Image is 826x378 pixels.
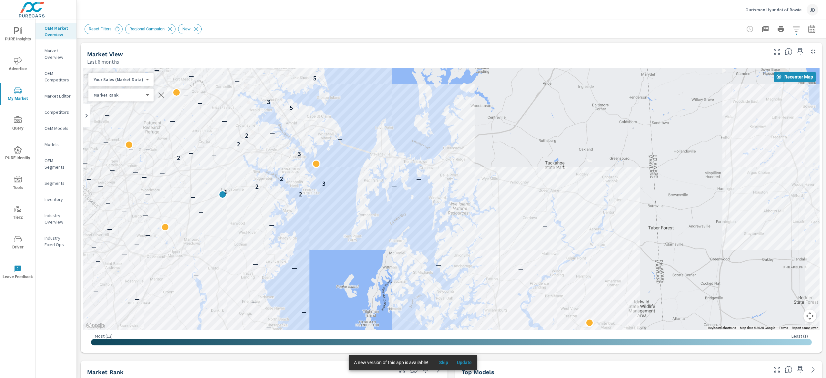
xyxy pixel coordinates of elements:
p: OEM Segments [45,157,71,170]
span: Leave Feedback [2,265,33,281]
p: 5 [289,104,293,111]
div: Models [35,140,76,149]
p: — [416,175,421,183]
p: — [122,207,127,215]
span: A new version of this app is available! [354,360,428,365]
p: — [190,193,196,201]
span: Map data ©2025 Google [740,326,775,330]
p: — [133,168,138,175]
div: Industry Fixed Ops [35,233,76,249]
p: — [145,231,150,239]
p: 3 [322,180,325,187]
p: — [145,190,150,198]
p: — [253,260,258,268]
p: — [146,121,151,129]
p: Segments [45,180,71,186]
p: — [211,151,217,158]
button: Minimize Widget [808,47,818,57]
p: — [103,138,108,146]
p: Inventory [45,196,71,203]
button: Update [454,357,475,368]
a: Report a map error [792,326,818,330]
button: Apply Filters [790,23,803,36]
p: — [183,91,188,99]
p: 3 [297,150,301,158]
p: Models [45,141,71,148]
p: — [436,261,441,268]
span: PURE Identity [2,146,33,162]
p: — [392,182,397,189]
div: Industry Overview [35,211,76,227]
p: — [143,211,148,218]
p: 3 [267,98,270,106]
p: — [337,135,343,142]
button: Make Fullscreen [772,47,782,57]
p: — [91,243,96,251]
p: — [252,298,257,305]
img: Google [85,322,106,330]
div: OEM Models [35,123,76,133]
p: Market Overview [45,47,71,60]
p: 2 [177,154,180,162]
p: — [88,197,93,205]
span: Tier2 [2,205,33,221]
p: Competitors [45,109,71,115]
p: — [188,149,194,157]
span: Find the biggest opportunities in your market for your inventory. Understand by postal code where... [785,48,792,56]
p: 1 [224,188,227,196]
div: OEM Segments [35,156,76,172]
p: — [96,257,101,265]
p: — [198,208,204,215]
p: — [145,145,150,153]
div: OEM Competitors [35,68,76,85]
p: Market Rank [94,92,143,98]
p: 2 [245,131,248,139]
p: 2 [237,140,240,148]
span: Save this to your personalized report [795,47,805,57]
span: Skip [436,360,451,365]
p: — [128,145,134,153]
div: Reset Filters [85,24,123,34]
p: 5 [313,74,316,82]
p: — [154,66,159,74]
p: Last 6 months [87,58,119,66]
p: — [301,308,307,316]
a: See more details in report [808,364,818,375]
p: — [98,182,103,190]
button: "Export Report to PDF" [759,23,772,36]
p: Ourisman Hyundai of Bowie [745,7,801,13]
div: Your Sales (Market Data) [88,92,148,98]
p: — [542,222,548,229]
p: — [142,173,147,181]
p: — [122,250,127,258]
p: Market Editor [45,93,71,99]
p: — [106,199,111,206]
p: — [518,265,523,273]
span: Tools [2,176,33,192]
p: — [222,117,227,125]
p: — [93,287,98,294]
span: Query [2,116,33,132]
p: — [160,169,165,176]
p: — [292,264,297,272]
button: Select Date Range [805,23,818,36]
div: OEM Market Overview [35,23,76,39]
p: — [320,121,325,129]
div: nav menu [0,19,35,287]
p: Least ( 1 ) [791,333,808,339]
p: — [110,166,115,173]
p: — [135,295,140,303]
div: Inventory [35,194,76,204]
div: Segments [35,178,76,188]
span: My Market [2,87,33,102]
p: Your Sales (Market Data) [94,77,143,82]
p: — [269,221,274,229]
div: JD [807,4,818,16]
h5: Market View [87,51,123,58]
p: 2 [299,190,302,198]
p: Industry Fixed Ops [45,235,71,248]
p: OEM Competitors [45,70,71,83]
p: Most ( 12 ) [95,333,113,339]
p: — [270,129,275,137]
a: Open this area in Google Maps (opens a new window) [85,322,106,330]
